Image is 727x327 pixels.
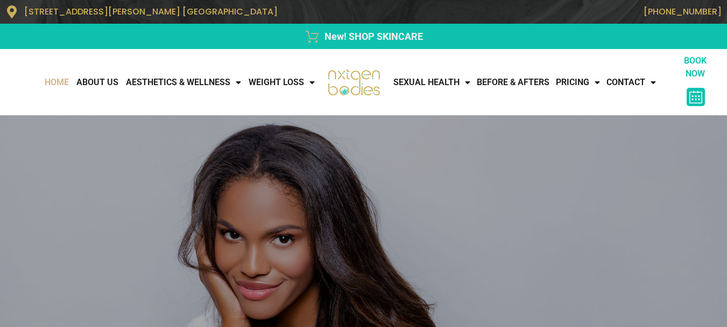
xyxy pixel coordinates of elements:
[245,72,319,93] a: WEIGHT LOSS
[41,72,73,93] a: Home
[474,72,553,93] a: Before & Afters
[5,29,722,44] a: New! SHOP SKINCARE
[553,72,603,93] a: Pricing
[674,54,717,80] p: BOOK NOW
[122,72,245,93] a: AESTHETICS & WELLNESS
[390,72,474,93] a: Sexual Health
[24,5,278,18] span: [STREET_ADDRESS][PERSON_NAME] [GEOGRAPHIC_DATA]
[603,72,659,93] a: CONTACT
[369,6,722,17] p: [PHONE_NUMBER]
[390,72,674,93] nav: Menu
[322,29,423,44] span: New! SHOP SKINCARE
[5,72,319,93] nav: Menu
[73,72,122,93] a: About Us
